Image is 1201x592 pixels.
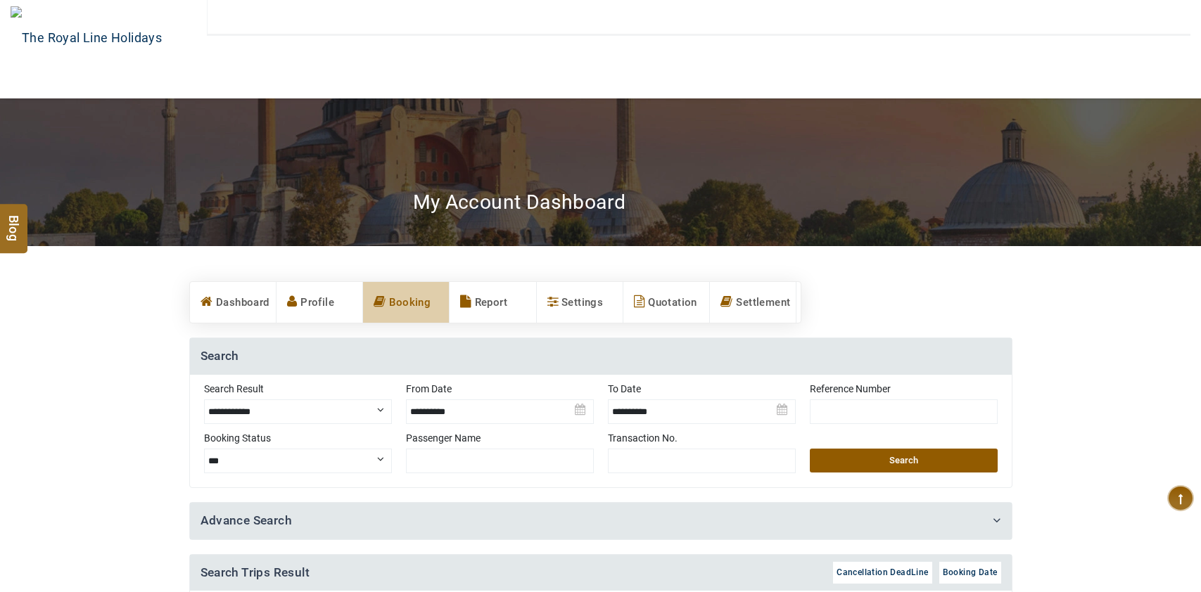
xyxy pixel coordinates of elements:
[201,513,293,527] a: Advance Search
[810,449,998,472] button: Search
[5,215,23,227] span: Blog
[363,282,449,323] a: Booking
[190,555,1012,591] h4: Search Trips Result
[608,431,796,445] label: Transaction No.
[810,382,998,396] label: Reference Number
[11,6,162,70] img: The Royal Line Holidays
[190,282,276,323] a: Dashboard
[277,282,362,323] a: Profile
[837,567,928,577] span: Cancellation DeadLine
[406,431,594,445] label: Passenger Name
[204,431,392,445] label: Booking Status
[406,382,594,396] label: From Date
[623,282,709,323] a: Quotation
[204,382,392,396] label: Search Result
[608,382,796,396] label: To Date
[190,338,1012,375] h4: Search
[710,282,796,323] a: Settlement
[450,282,535,323] a: Report
[537,282,623,323] a: Settings
[943,567,998,577] span: Booking Date
[413,190,626,214] h2: My Account Dashboard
